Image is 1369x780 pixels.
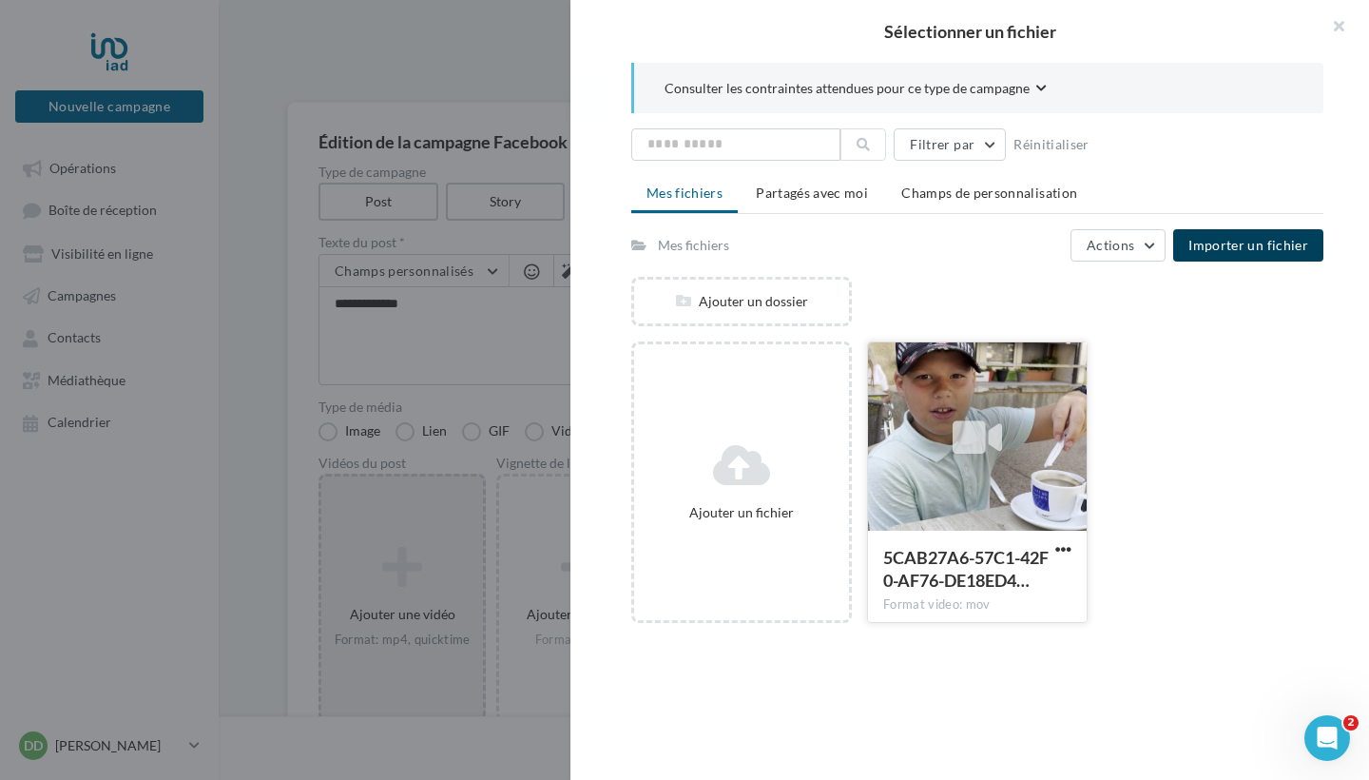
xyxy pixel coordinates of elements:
div: Ajouter un dossier [634,292,849,311]
div: Format video: mov [883,596,1071,614]
button: Consulter les contraintes attendues pour ce type de campagne [665,78,1047,102]
button: Importer un fichier [1173,229,1323,262]
iframe: Intercom live chat [1304,715,1350,761]
h2: Sélectionner un fichier [601,23,1339,40]
button: Actions [1070,229,1166,262]
span: Actions [1087,237,1134,253]
span: Consulter les contraintes attendues pour ce type de campagne [665,79,1030,98]
div: Fichier ajouté avec succès [566,78,803,122]
span: Partagés avec moi [756,185,868,201]
span: Mes fichiers [646,185,723,201]
span: 2 [1343,715,1359,731]
span: Importer un fichier [1188,237,1308,253]
span: Champs de personnalisation [901,185,1077,201]
div: Ajouter un fichier [642,503,841,522]
div: Mes fichiers [658,236,729,255]
button: Filtrer par [894,128,1006,161]
span: 5CAB27A6-57C1-42F0-AF76-DE18ED480B5C [883,547,1049,591]
button: Réinitialiser [1006,133,1097,156]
